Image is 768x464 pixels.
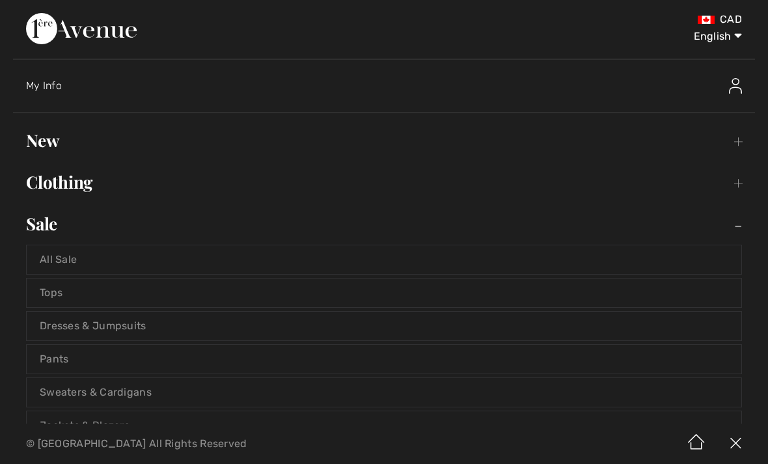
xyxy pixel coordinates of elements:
[26,13,137,44] img: 1ère Avenue
[26,439,451,448] p: © [GEOGRAPHIC_DATA] All Rights Reserved
[26,79,62,92] span: My Info
[13,168,755,197] a: Clothing
[677,424,716,464] img: Home
[13,126,755,155] a: New
[27,312,741,340] a: Dresses & Jumpsuits
[27,279,741,307] a: Tops
[31,9,57,21] span: Chat
[27,378,741,407] a: Sweaters & Cardigans
[729,78,742,94] img: My Info
[27,345,741,374] a: Pants
[13,210,755,238] a: Sale
[716,424,755,464] img: X
[452,13,742,26] div: CAD
[27,411,741,440] a: Jackets & Blazers
[27,245,741,274] a: All Sale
